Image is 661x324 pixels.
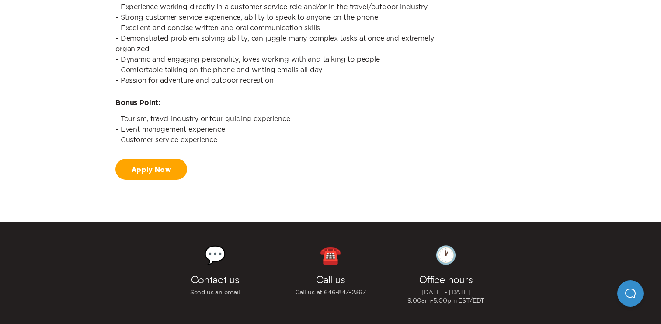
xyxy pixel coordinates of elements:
[115,113,465,145] p: - Tourism, travel industry or tour guiding experience - Event management experience - Customer se...
[204,246,226,264] div: 💬
[115,1,465,85] p: - Experience working directly in a customer service role and/or in the travel/outdoor industry - ...
[191,274,239,285] h3: Contact us
[115,159,187,180] a: Apply Now
[407,288,485,305] p: [DATE] - [DATE] 9:00am-5:00pm EST/EDT
[316,274,344,285] h3: Call us
[190,288,240,296] a: Send us an email
[419,274,473,285] h3: Office hours
[115,99,546,106] div: Bonus Point:
[320,246,341,264] div: ☎️
[295,288,366,296] a: Call us at 646‍-847‍-2367
[617,280,644,307] iframe: Help Scout Beacon - Open
[435,246,457,264] div: 🕐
